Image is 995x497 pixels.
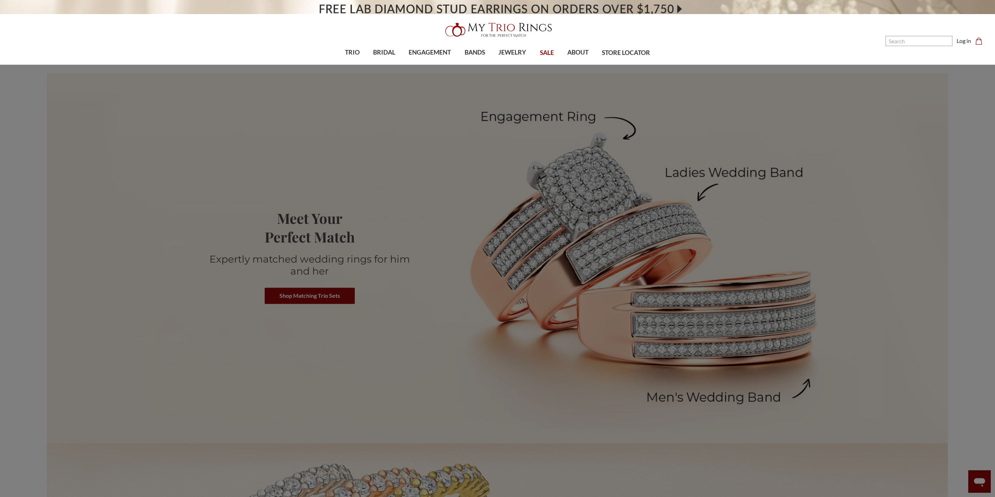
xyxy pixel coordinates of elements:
[498,48,526,57] span: JEWELRY
[381,64,388,65] button: submenu toggle
[441,19,554,41] img: My Trio Rings
[602,48,650,57] span: STORE LOCATOR
[595,42,657,64] a: STORE LOCATOR
[402,41,458,64] a: ENGAGEMENT
[345,48,360,57] span: TRIO
[509,64,516,65] button: submenu toggle
[366,41,402,64] a: BRIDAL
[886,36,952,46] input: Search
[373,48,395,57] span: BRIDAL
[338,41,366,64] a: TRIO
[426,64,433,65] button: submenu toggle
[458,41,492,64] a: BANDS
[561,41,595,64] a: ABOUT
[465,48,485,57] span: BANDS
[540,48,554,57] span: SALE
[471,64,478,65] button: submenu toggle
[409,48,451,57] span: ENGAGEMENT
[533,42,560,64] a: SALE
[492,41,533,64] a: JEWELRY
[975,37,987,45] a: Cart with 0 items
[567,48,588,57] span: ABOUT
[975,38,982,45] svg: cart.cart_preview
[349,64,356,65] button: submenu toggle
[957,37,971,45] a: Log in
[289,19,706,41] a: My Trio Rings
[574,64,581,65] button: submenu toggle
